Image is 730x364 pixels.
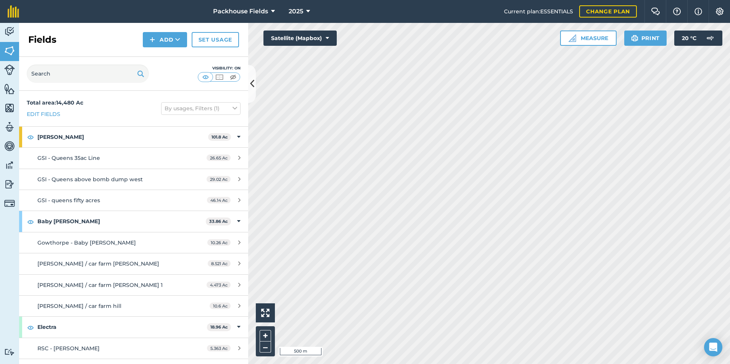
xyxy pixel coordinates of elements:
[228,73,238,81] img: svg+xml;base64,PHN2ZyB4bWxucz0iaHR0cDovL3d3dy53My5vcmcvMjAwMC9zdmciIHdpZHRoPSI1MCIgaGVpZ2h0PSI0MC...
[19,232,248,253] a: Gowthorpe - Baby [PERSON_NAME]10.26 Ac
[207,239,231,246] span: 10.26 Ac
[207,345,231,351] span: 5.363 Ac
[568,34,576,42] img: Ruler icon
[37,127,208,147] strong: [PERSON_NAME]
[198,65,241,71] div: Visibility: On
[682,31,696,46] span: 20 ° C
[37,303,121,309] span: [PERSON_NAME] / car farm hill
[4,26,15,37] img: svg+xml;base64,PD94bWwgdmVyc2lvbj0iMS4wIiBlbmNvZGluZz0idXRmLTgiPz4KPCEtLSBHZW5lcmF0b3I6IEFkb2JlIE...
[19,127,248,147] div: [PERSON_NAME]101.8 Ac
[674,31,722,46] button: 20 °C
[4,102,15,114] img: svg+xml;base64,PHN2ZyB4bWxucz0iaHR0cDovL3d3dy53My5vcmcvMjAwMC9zdmciIHdpZHRoPSI1NiIgaGVpZ2h0PSI2MC...
[192,32,239,47] a: Set usage
[37,260,159,267] span: [PERSON_NAME] / car farm [PERSON_NAME]
[261,309,270,317] img: Four arrows, one pointing top left, one top right, one bottom right and the last bottom left
[704,338,722,356] div: Open Intercom Messenger
[703,31,718,46] img: svg+xml;base64,PD94bWwgdmVyc2lvbj0iMS4wIiBlbmNvZGluZz0idXRmLTgiPz4KPCEtLSBHZW5lcmF0b3I6IEFkb2JlIE...
[27,132,34,142] img: svg+xml;base64,PHN2ZyB4bWxucz0iaHR0cDovL3d3dy53My5vcmcvMjAwMC9zdmciIHdpZHRoPSIxOCIgaGVpZ2h0PSIyNC...
[207,155,231,161] span: 26.65 Ac
[263,31,337,46] button: Satellite (Mapbox)
[207,282,231,288] span: 4.473 Ac
[37,282,163,288] span: [PERSON_NAME] / car farm [PERSON_NAME] 1
[4,64,15,75] img: svg+xml;base64,PD94bWwgdmVyc2lvbj0iMS4wIiBlbmNvZGluZz0idXRmLTgiPz4KPCEtLSBHZW5lcmF0b3I6IEFkb2JlIE...
[4,45,15,56] img: svg+xml;base64,PHN2ZyB4bWxucz0iaHR0cDovL3d3dy53My5vcmcvMjAwMC9zdmciIHdpZHRoPSI1NiIgaGVpZ2h0PSI2MC...
[37,197,100,204] span: GSI - queens fifty acres
[19,148,248,168] a: GSI - Queens 35ac Line26.65 Ac
[27,323,34,332] img: svg+xml;base64,PHN2ZyB4bWxucz0iaHR0cDovL3d3dy53My5vcmcvMjAwMC9zdmciIHdpZHRoPSIxOCIgaGVpZ2h0PSIyNC...
[19,190,248,211] a: GSI - queens fifty acres46.14 Ac
[27,110,60,118] a: Edit fields
[624,31,667,46] button: Print
[208,260,231,267] span: 8.521 Ac
[4,179,15,190] img: svg+xml;base64,PD94bWwgdmVyc2lvbj0iMS4wIiBlbmNvZGluZz0idXRmLTgiPz4KPCEtLSBHZW5lcmF0b3I6IEFkb2JlIE...
[37,317,207,337] strong: Electra
[201,73,210,81] img: svg+xml;base64,PHN2ZyB4bWxucz0iaHR0cDovL3d3dy53My5vcmcvMjAwMC9zdmciIHdpZHRoPSI1MCIgaGVpZ2h0PSI0MC...
[207,197,231,203] span: 46.14 Ac
[210,303,231,309] span: 10.6 Ac
[212,134,228,140] strong: 101.8 Ac
[19,169,248,190] a: GSI - Queens above bomb dump west29.02 Ac
[4,159,15,171] img: svg+xml;base64,PD94bWwgdmVyc2lvbj0iMS4wIiBlbmNvZGluZz0idXRmLTgiPz4KPCEtLSBHZW5lcmF0b3I6IEFkb2JlIE...
[37,176,143,183] span: GSI - Queens above bomb dump west
[27,64,149,83] input: Search
[4,140,15,152] img: svg+xml;base64,PD94bWwgdmVyc2lvbj0iMS4wIiBlbmNvZGluZz0idXRmLTgiPz4KPCEtLSBHZW5lcmF0b3I6IEFkb2JlIE...
[4,83,15,95] img: svg+xml;base64,PHN2ZyB4bWxucz0iaHR0cDovL3d3dy53My5vcmcvMjAwMC9zdmciIHdpZHRoPSI1NiIgaGVpZ2h0PSI2MC...
[504,7,573,16] span: Current plan : ESSENTIALS
[715,8,724,15] img: A cog icon
[215,73,224,81] img: svg+xml;base64,PHN2ZyB4bWxucz0iaHR0cDovL3d3dy53My5vcmcvMjAwMC9zdmciIHdpZHRoPSI1MCIgaGVpZ2h0PSI0MC...
[37,345,100,352] span: RSC - [PERSON_NAME]
[694,7,702,16] img: svg+xml;base64,PHN2ZyB4bWxucz0iaHR0cDovL3d3dy53My5vcmcvMjAwMC9zdmciIHdpZHRoPSIxNyIgaGVpZ2h0PSIxNy...
[19,211,248,232] div: Baby [PERSON_NAME]33.86 Ac
[631,34,638,43] img: svg+xml;base64,PHN2ZyB4bWxucz0iaHR0cDovL3d3dy53My5vcmcvMjAwMC9zdmciIHdpZHRoPSIxOSIgaGVpZ2h0PSIyNC...
[19,275,248,295] a: [PERSON_NAME] / car farm [PERSON_NAME] 14.473 Ac
[209,219,228,224] strong: 33.86 Ac
[4,121,15,133] img: svg+xml;base64,PD94bWwgdmVyc2lvbj0iMS4wIiBlbmNvZGluZz0idXRmLTgiPz4KPCEtLSBHZW5lcmF0b3I6IEFkb2JlIE...
[161,102,241,114] button: By usages, Filters (1)
[27,217,34,226] img: svg+xml;base64,PHN2ZyB4bWxucz0iaHR0cDovL3d3dy53My5vcmcvMjAwMC9zdmciIHdpZHRoPSIxOCIgaGVpZ2h0PSIyNC...
[4,348,15,356] img: svg+xml;base64,PD94bWwgdmVyc2lvbj0iMS4wIiBlbmNvZGluZz0idXRmLTgiPz4KPCEtLSBHZW5lcmF0b3I6IEFkb2JlIE...
[137,69,144,78] img: svg+xml;base64,PHN2ZyB4bWxucz0iaHR0cDovL3d3dy53My5vcmcvMjAwMC9zdmciIHdpZHRoPSIxOSIgaGVpZ2h0PSIyNC...
[19,253,248,274] a: [PERSON_NAME] / car farm [PERSON_NAME]8.521 Ac
[27,99,83,106] strong: Total area : 14,480 Ac
[143,32,187,47] button: Add
[8,5,19,18] img: fieldmargin Logo
[37,239,136,246] span: Gowthorpe - Baby [PERSON_NAME]
[37,211,206,232] strong: Baby [PERSON_NAME]
[28,34,57,46] h2: Fields
[150,35,155,44] img: svg+xml;base64,PHN2ZyB4bWxucz0iaHR0cDovL3d3dy53My5vcmcvMjAwMC9zdmciIHdpZHRoPSIxNCIgaGVpZ2h0PSIyNC...
[19,338,248,359] a: RSC - [PERSON_NAME]5.363 Ac
[579,5,637,18] a: Change plan
[651,8,660,15] img: Two speech bubbles overlapping with the left bubble in the forefront
[19,317,248,337] div: Electra18.96 Ac
[213,7,268,16] span: Packhouse Fields
[672,8,682,15] img: A question mark icon
[560,31,617,46] button: Measure
[289,7,303,16] span: 2025
[207,176,231,182] span: 29.02 Ac
[210,324,228,330] strong: 18.96 Ac
[19,296,248,316] a: [PERSON_NAME] / car farm hill10.6 Ac
[260,341,271,353] button: –
[4,198,15,209] img: svg+xml;base64,PD94bWwgdmVyc2lvbj0iMS4wIiBlbmNvZGluZz0idXRmLTgiPz4KPCEtLSBHZW5lcmF0b3I6IEFkb2JlIE...
[260,330,271,341] button: +
[37,155,100,161] span: GSI - Queens 35ac Line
